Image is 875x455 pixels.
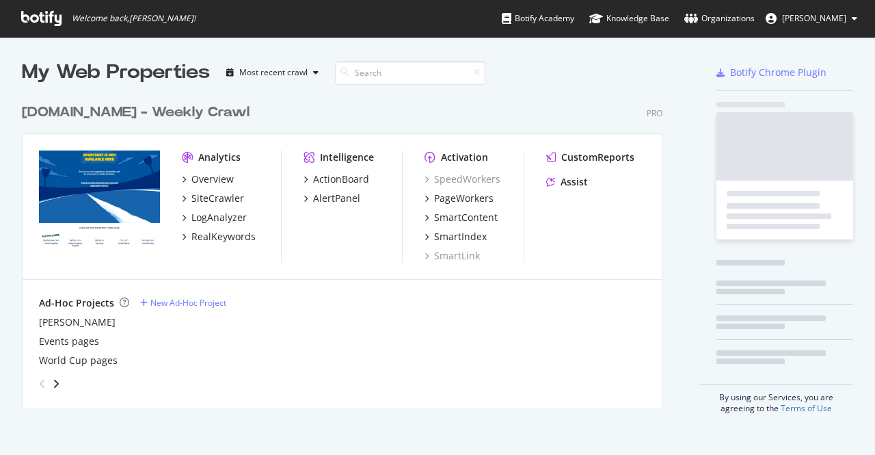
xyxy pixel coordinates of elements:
[72,13,196,24] span: Welcome back, [PERSON_NAME] !
[239,68,308,77] div: Most recent crawl
[434,230,487,244] div: SmartIndex
[441,151,488,164] div: Activation
[140,297,226,309] a: New Ad-Hoc Project
[425,230,487,244] a: SmartIndex
[182,172,234,186] a: Overview
[684,12,755,25] div: Organizations
[22,86,673,408] div: grid
[313,172,369,186] div: ActionBoard
[589,12,669,25] div: Knowledge Base
[561,151,634,164] div: CustomReports
[730,66,826,79] div: Botify Chrome Plugin
[425,192,494,205] a: PageWorkers
[755,8,868,29] button: [PERSON_NAME]
[22,59,210,86] div: My Web Properties
[782,12,846,24] span: Nick Hannaford
[546,175,588,189] a: Assist
[51,377,61,391] div: angle-right
[561,175,588,189] div: Assist
[546,151,634,164] a: CustomReports
[191,172,234,186] div: Overview
[39,335,99,348] a: Events pages
[191,211,247,224] div: LogAnalyzer
[182,192,244,205] a: SiteCrawler
[781,402,832,414] a: Terms of Use
[22,103,250,122] div: [DOMAIN_NAME] - Weekly Crawl
[191,230,256,244] div: RealKeywords
[434,192,494,205] div: PageWorkers
[221,62,324,83] button: Most recent crawl
[425,172,500,186] a: SpeedWorkers
[304,172,369,186] a: ActionBoard
[425,211,498,224] a: SmartContent
[434,211,498,224] div: SmartContent
[320,151,374,164] div: Intelligence
[39,296,114,310] div: Ad-Hoc Projects
[716,66,826,79] a: Botify Chrome Plugin
[304,192,360,205] a: AlertPanel
[335,61,485,85] input: Search
[150,297,226,309] div: New Ad-Hoc Project
[39,151,160,248] img: sportsbet.com.au
[699,385,853,414] div: By using our Services, you are agreeing to the
[33,373,51,395] div: angle-left
[313,192,360,205] div: AlertPanel
[425,249,480,263] a: SmartLink
[502,12,574,25] div: Botify Academy
[39,354,118,367] a: World Cup pages
[182,211,247,224] a: LogAnalyzer
[647,107,662,119] div: Pro
[22,103,255,122] a: [DOMAIN_NAME] - Weekly Crawl
[182,230,256,244] a: RealKeywords
[191,192,244,205] div: SiteCrawler
[198,151,241,164] div: Analytics
[39,315,116,329] a: [PERSON_NAME]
